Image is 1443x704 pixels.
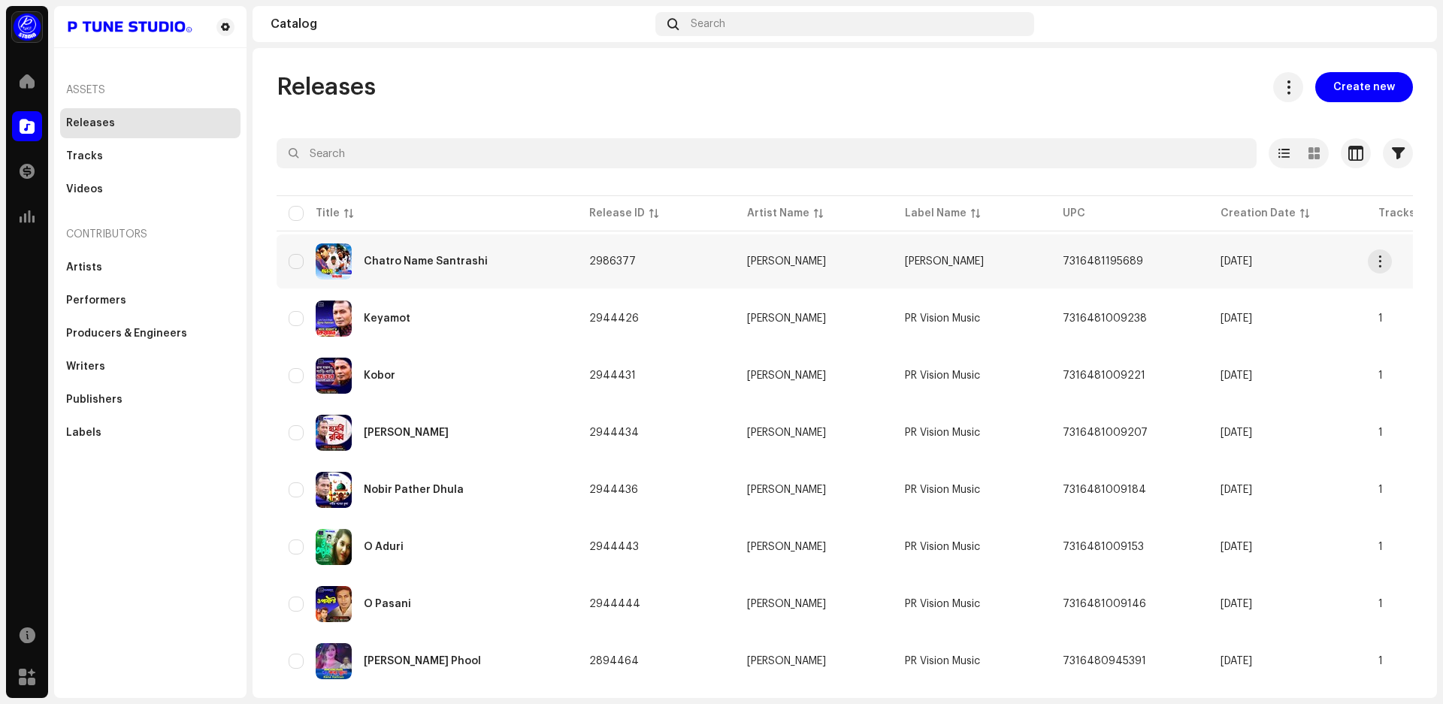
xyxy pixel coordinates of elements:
re-m-nav-item: Performers [60,286,240,316]
span: PR Vision Music [905,599,980,609]
span: PR Vision Music [905,485,980,495]
span: 2944436 [589,485,638,495]
div: Release ID [589,206,645,221]
div: Artists [66,261,102,273]
img: a1dd4b00-069a-4dd5-89ed-38fbdf7e908f [12,12,42,42]
div: Label Name [905,206,967,221]
span: Rana Hannan [747,656,881,666]
img: 4a01500c-8103-42f4-b7f9-01936f9e99d0 [66,18,192,36]
div: Publishers [66,394,123,406]
div: Artist Name [747,206,809,221]
re-m-nav-item: Publishers [60,385,240,415]
span: 7316481009238 [1063,313,1147,324]
span: Jul 12, 2025 [1221,485,1252,495]
input: Search [277,138,1257,168]
button: Create new [1315,72,1413,102]
re-m-nav-item: Labels [60,418,240,448]
div: Keyamot [364,313,410,324]
span: Create new [1333,72,1395,102]
div: O Aduri [364,542,404,552]
div: [PERSON_NAME] [747,428,826,438]
span: Jul 12, 2025 [1221,370,1252,381]
span: 2986377 [589,256,636,267]
span: PR Vision Music [905,542,980,552]
span: 7316481009221 [1063,370,1145,381]
span: Jul 12, 2025 [1221,599,1252,609]
span: 2944431 [589,370,636,381]
re-a-nav-header: Assets [60,72,240,108]
span: Jul 12, 2025 [1221,428,1252,438]
re-m-nav-item: Artists [60,252,240,283]
re-a-nav-header: Contributors [60,216,240,252]
re-m-nav-item: Videos [60,174,240,204]
span: Rana Hannan [747,542,881,552]
div: [PERSON_NAME] [747,542,826,552]
span: 2944434 [589,428,639,438]
span: Search [691,18,725,30]
span: 2894464 [589,656,639,666]
img: f152f15e-4c94-4698-a588-0f871efcaffb [1395,12,1419,36]
div: O Pasani [364,599,411,609]
div: Title [316,206,340,221]
span: PR Vision Music [905,313,980,324]
div: [PERSON_NAME] [747,485,826,495]
span: Rana Hannan [905,256,984,267]
img: d6a9ac89-8fd5-48eb-bbc1-924f65e2d22b [316,472,352,508]
div: Catalog [271,18,649,30]
span: Rana Hannan [747,370,881,381]
span: PR Vision Music [905,370,980,381]
div: [PERSON_NAME] [747,370,826,381]
span: 2944426 [589,313,639,324]
span: 7316481009207 [1063,428,1148,438]
span: PR Vision Music [905,656,980,666]
div: [PERSON_NAME] [747,656,826,666]
span: PR Vision Music [905,428,980,438]
span: 7316481009153 [1063,542,1144,552]
img: 22f739e0-323a-4e54-bc21-38efb55f80a6 [316,643,352,679]
img: b828f923-fc7c-4c93-8d29-d7bfe096fac9 [316,586,352,622]
span: Releases [277,72,376,102]
span: Jul 12, 2025 [1221,542,1252,552]
div: Chatro Name Santrashi [364,256,488,267]
re-m-nav-item: Releases [60,108,240,138]
span: 7316481195689 [1063,256,1143,267]
span: 7316481009146 [1063,599,1146,609]
re-m-nav-item: Writers [60,352,240,382]
span: Jun 28, 2025 [1221,656,1252,666]
img: 977bcdd1-e8d5-432e-9d56-4db9cb35ebaa [316,358,352,394]
div: Producers & Engineers [66,328,187,340]
span: 7316480945391 [1063,656,1146,666]
img: 993e5915-4491-4981-9bb1-d0cd6fe48abf [316,243,352,279]
div: Tracks [66,150,103,162]
span: 2944444 [589,599,640,609]
span: Aug 23, 2025 [1221,256,1252,267]
re-m-nav-item: Tracks [60,141,240,171]
div: Creation Date [1221,206,1296,221]
div: Rong Kora Phool [364,656,481,666]
div: Labels [66,427,101,439]
div: Videos [66,183,103,195]
div: Performers [66,295,126,307]
div: [PERSON_NAME] [747,599,826,609]
span: Rana Hannan [747,599,881,609]
div: Hasbi Rabbi [364,428,449,438]
span: 7316481009184 [1063,485,1146,495]
img: 78fe0724-a61d-4aea-98dc-3e1c7c52c69f [316,415,352,451]
div: Writers [66,361,105,373]
div: Nobir Pather Dhula [364,485,464,495]
span: Rana Hannan [747,313,881,324]
div: [PERSON_NAME] [747,256,826,267]
img: 8e215706-c838-494f-a432-2e1961ab0dc1 [316,529,352,565]
span: Rana Hannan [747,256,881,267]
span: Rana Hannan [747,485,881,495]
span: Jul 12, 2025 [1221,313,1252,324]
span: 2944443 [589,542,639,552]
re-m-nav-item: Producers & Engineers [60,319,240,349]
div: Releases [66,117,115,129]
div: Kobor [364,370,395,381]
div: [PERSON_NAME] [747,313,826,324]
img: 5ae2dd79-3951-468b-9c7e-dac53135db21 [316,301,352,337]
span: Rana Hannan [747,428,881,438]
